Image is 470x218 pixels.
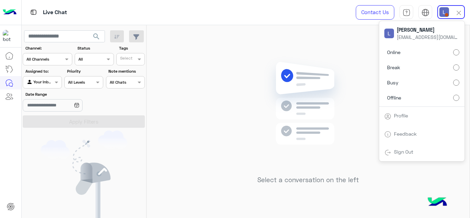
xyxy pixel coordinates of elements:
img: tab [421,9,429,17]
img: close [455,9,463,17]
img: 317874714732967 [3,30,15,42]
span: search [92,32,100,41]
a: tab [399,5,413,20]
div: Select [119,55,132,63]
a: Feedback [394,131,417,137]
span: [PERSON_NAME] [397,26,459,33]
input: Break [453,64,459,71]
a: Profile [394,113,408,118]
input: Offline [453,95,459,101]
img: tab [384,131,391,138]
img: tab [29,8,38,17]
label: Channel: [25,45,72,51]
img: userImage [439,7,449,17]
label: Priority [67,68,103,74]
input: Busy [453,80,459,86]
p: Live Chat [43,8,67,17]
a: Sign Out [394,149,413,155]
img: no messages [258,56,358,171]
span: Busy [387,79,398,86]
img: tab [384,113,391,120]
label: Status [77,45,113,51]
button: search [88,30,105,45]
span: [EMAIL_ADDRESS][DOMAIN_NAME] [397,33,459,41]
label: Date Range [25,91,103,97]
span: Break [387,64,400,71]
label: Note mentions [108,68,144,74]
img: hulul-logo.png [425,190,449,215]
label: Tags [119,45,144,51]
img: tab [403,9,410,17]
label: Assigned to: [25,68,61,74]
h5: Select a conversation on the left [257,176,359,184]
img: Logo [3,5,17,20]
a: Contact Us [356,5,394,20]
button: Apply Filters [23,115,145,128]
span: Online [387,49,400,56]
span: Offline [387,94,401,101]
img: userImage [384,29,394,38]
input: Online [453,49,459,55]
img: tab [384,149,391,156]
